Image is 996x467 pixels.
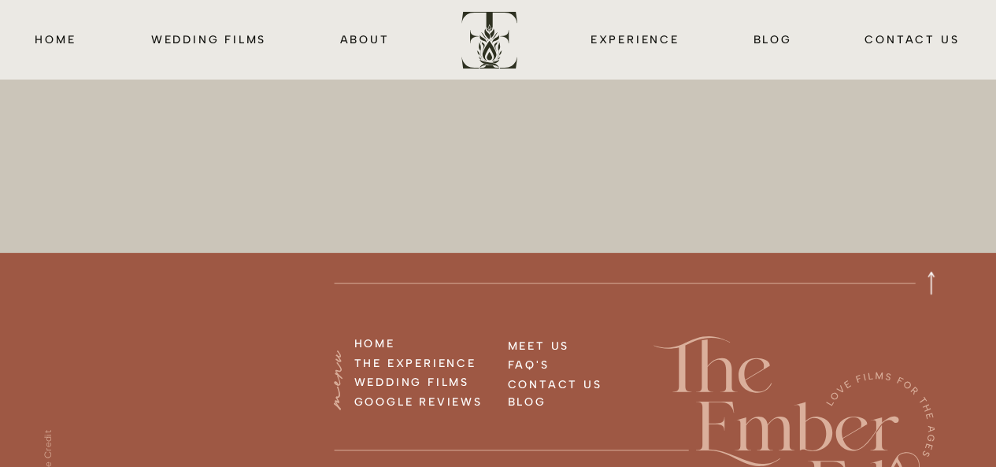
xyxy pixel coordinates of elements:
[33,30,79,48] a: HOME
[508,375,632,392] a: CONTACT US
[354,354,508,371] a: THE EXPERIENCE
[354,334,508,351] a: HOME
[508,392,642,410] a: BLOG
[339,30,391,48] a: about
[149,30,269,48] a: wedding films
[753,30,793,48] a: blog
[863,30,961,48] a: CONTACT us
[354,372,508,390] a: WEDDING FILMS
[354,392,508,410] a: Google Reviews
[587,30,683,48] a: EXPERIENCE
[508,355,625,372] a: FAQ'S
[322,328,346,430] div: menu
[508,336,661,354] a: MEET US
